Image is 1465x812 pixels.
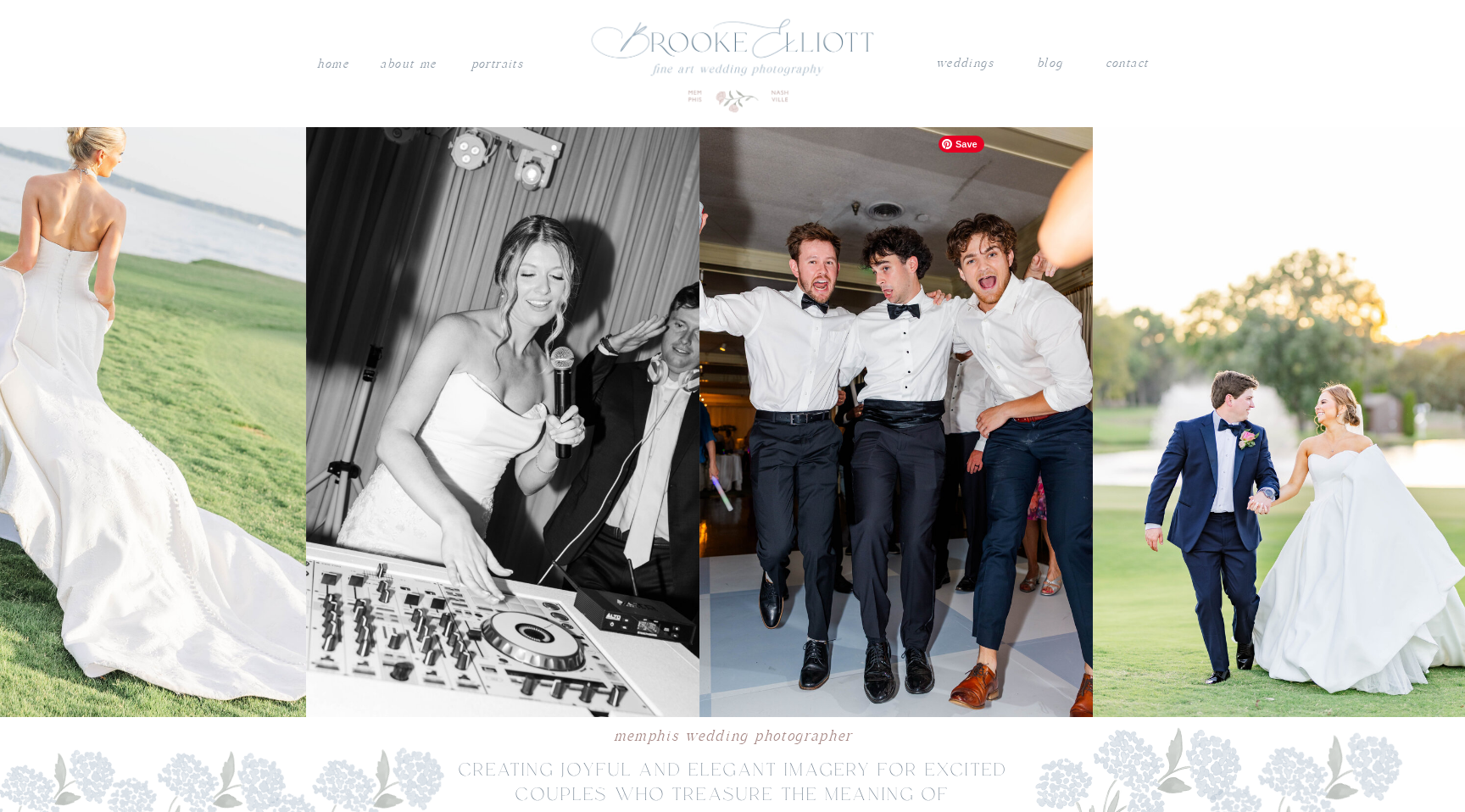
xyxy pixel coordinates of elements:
a: Home [316,53,349,75]
img: logo_orange.svg [27,27,41,41]
img: tab_domain_overview_orange.svg [46,98,59,112]
span: Save [939,136,984,153]
div: v 4.0.25 [47,27,83,41]
a: About me [378,53,438,75]
div: Domain: [DOMAIN_NAME] [44,44,187,58]
a: contact [1105,53,1149,70]
img: tab_keywords_by_traffic_grey.svg [169,98,182,112]
div: Domain Overview [64,100,152,111]
a: PORTRAITS [469,53,526,70]
a: weddings [935,53,994,75]
div: Keywords by Traffic [187,100,286,111]
img: website_grey.svg [27,44,41,58]
h1: memphis wedding photographer [412,724,1053,757]
a: blog [1037,53,1062,75]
